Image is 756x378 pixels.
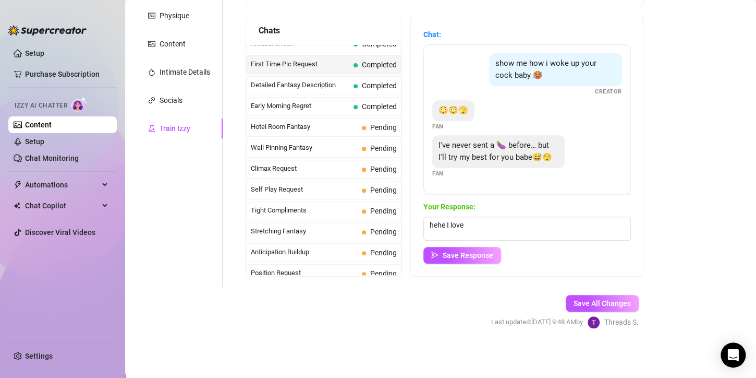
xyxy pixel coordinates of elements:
[362,40,397,48] span: Completed
[604,316,639,328] span: Threads S.
[370,165,397,173] span: Pending
[251,205,358,216] span: Tight Compliments
[25,154,79,162] a: Chat Monitoring
[370,144,397,152] span: Pending
[566,295,639,312] button: Save All Changes
[251,184,358,195] span: Self Play Request
[423,30,441,39] strong: Chat:
[423,247,501,264] button: Save Response
[148,12,155,19] span: idcard
[423,217,631,241] textarea: hehe I love
[160,66,210,78] div: Intimate Details
[251,268,358,278] span: Position Request
[370,186,397,194] span: Pending
[25,137,44,146] a: Setup
[370,207,397,215] span: Pending
[495,58,596,80] span: show me how i woke up your cock baby 🥵
[160,123,190,134] div: Train Izzy
[370,249,397,257] span: Pending
[362,81,397,90] span: Completed
[432,169,444,178] span: Fan
[251,163,358,174] span: Climax Request
[25,70,100,78] a: Purchase Subscription
[370,269,397,278] span: Pending
[595,87,622,96] span: Creator
[148,97,155,104] span: link
[251,143,358,153] span: Wall Pinning Fantasy
[25,176,99,193] span: Automations
[14,181,22,189] span: thunderbolt
[160,10,189,21] div: Physique
[259,24,280,37] span: Chats
[370,123,397,132] span: Pending
[423,203,475,211] strong: Your Response:
[25,49,44,57] a: Setup
[14,202,20,209] img: Chat Copilot
[491,317,583,327] span: Last updated: [DATE] 9:48 AM by
[251,226,358,237] span: Stretching Fantasy
[160,38,186,50] div: Content
[721,342,746,368] div: Open Intercom Messenger
[25,121,52,129] a: Content
[25,352,53,360] a: Settings
[251,247,358,257] span: Anticipation Buildup
[251,101,349,111] span: Early Morning Regret
[251,80,349,90] span: Detailed Fantasy Description
[588,316,600,328] img: Threads Scott
[71,97,88,112] img: AI Chatter
[148,125,155,132] span: experiment
[148,40,155,48] span: picture
[443,251,493,259] span: Save Response
[15,101,67,111] span: Izzy AI Chatter
[438,140,552,162] span: I've never sent a 🍆 before… but I'll try my best for you babe😅😌
[25,197,99,214] span: Chat Copilot
[438,105,468,115] span: 😳😳🫣
[574,299,631,308] span: Save All Changes
[362,61,397,69] span: Completed
[431,251,438,258] span: send
[370,228,397,236] span: Pending
[25,228,95,237] a: Discover Viral Videos
[148,68,155,76] span: fire
[160,95,182,106] div: Socials
[251,59,349,69] span: First Time Pic Request
[251,122,358,132] span: Hotel Room Fantasy
[432,122,444,131] span: Fan
[362,102,397,111] span: Completed
[8,25,87,36] img: logo-BBDzfeDw.svg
